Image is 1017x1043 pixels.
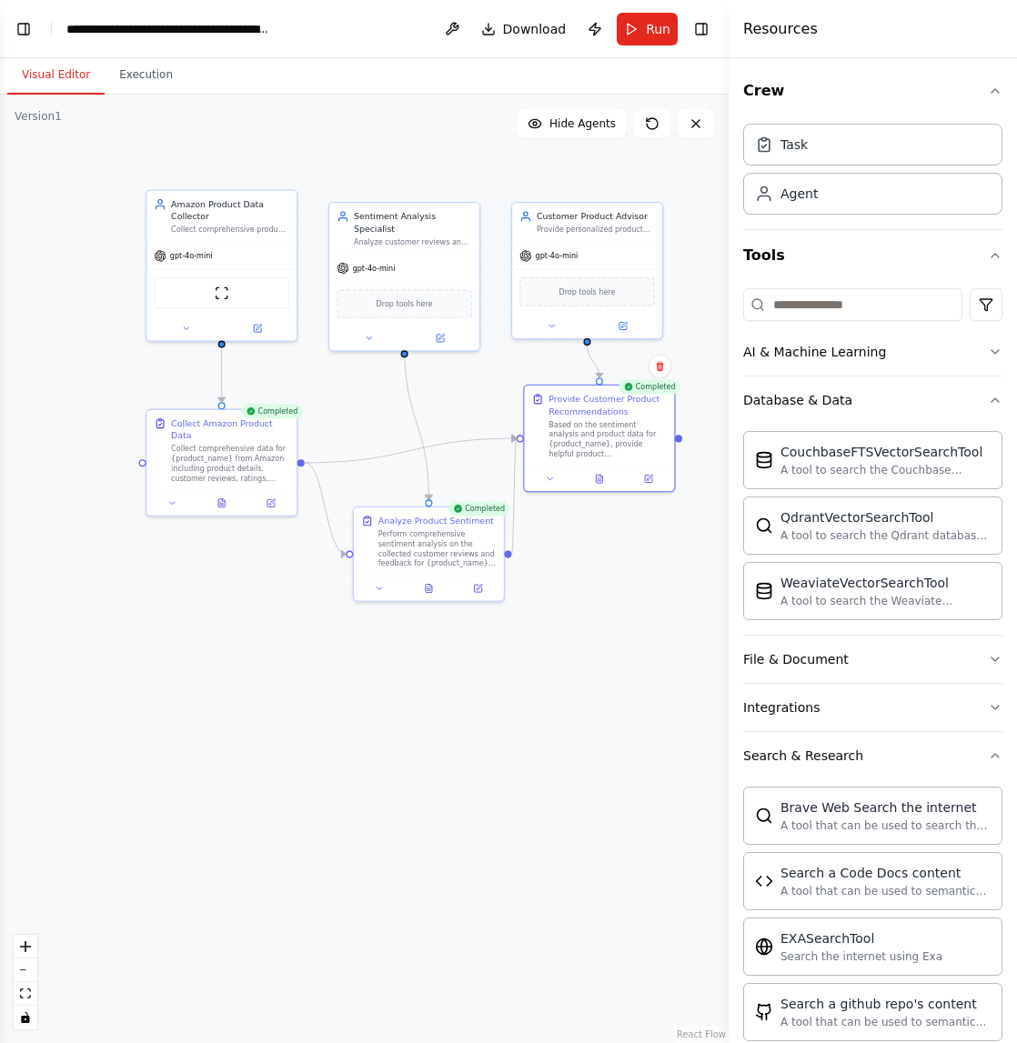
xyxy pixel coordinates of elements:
div: Sentiment Analysis Specialist [354,210,472,235]
div: A tool that can be used to semantic search a query from a github repo's content. This is not the ... [780,1015,991,1029]
img: ScrapeWebsiteTool [215,286,229,300]
button: File & Document [743,636,1002,683]
button: Open in side panel [589,318,658,333]
button: Delete node [649,355,672,378]
div: Task [780,135,808,154]
div: CompletedAnalyze Product SentimentPerform comprehensive sentiment analysis on the collected custo... [353,506,505,602]
button: zoom out [14,958,37,982]
button: Crew [743,65,1002,116]
div: EXASearchTool [780,929,942,948]
div: Based on the sentiment analysis and product data for {product_name}, provide helpful product reco... [549,420,667,459]
div: Provide Customer Product Recommendations [549,393,667,417]
span: gpt-4o-mini [353,264,396,274]
g: Edge from 10aa022e-ae0e-4364-b632-1eb60d6b876f to 0128b763-4374-4728-8fc5-09b657e9097b [305,456,347,560]
div: AI & Machine Learning [743,343,886,361]
div: Completed [241,404,303,418]
button: zoom in [14,935,37,958]
div: Provide personalized product recommendations for {product_name} to customers based on sentiment a... [537,225,655,235]
span: Hide Agents [549,116,616,131]
div: Analyze Product Sentiment [378,515,494,527]
div: A tool to search the Couchbase database for relevant information on internal documents. [780,463,991,477]
button: Show left sidebar [11,16,36,42]
div: CompletedProvide Customer Product RecommendationsBased on the sentiment analysis and product data... [523,385,675,493]
div: Version 1 [15,109,62,124]
button: fit view [14,982,37,1006]
span: Drop tools here [559,286,615,297]
div: Completed [448,501,509,516]
div: Search a Code Docs content [780,864,991,882]
img: BraveSearchTool [755,807,773,825]
g: Edge from dae169dd-b5f4-4ee9-8d69-c4643c41d7af to 0128b763-4374-4728-8fc5-09b657e9097b [398,346,435,499]
div: Search a github repo's content [780,995,991,1013]
button: Database & Data [743,376,1002,424]
button: toggle interactivity [14,1006,37,1029]
div: Database & Data [743,391,852,409]
div: Search & Research [743,747,863,765]
div: Customer Product AdvisorProvide personalized product recommendations for {product_name} to custom... [511,202,663,339]
button: Execution [105,56,187,95]
span: Download [503,20,567,38]
a: React Flow attribution [677,1029,726,1039]
div: A tool that can be used to search the internet with a search_query. [780,818,991,833]
div: Collect comprehensive data for {product_name} from Amazon including product details, customer rev... [171,444,289,483]
button: Open in side panel [223,321,292,336]
div: WeaviateVectorSearchTool [780,574,991,592]
div: A tool that can be used to semantic search a query from a Code Docs content. [780,884,991,898]
div: File & Document [743,650,849,668]
div: CompletedCollect Amazon Product DataCollect comprehensive data for {product_name} from Amazon inc... [146,409,297,517]
g: Edge from 10aa022e-ae0e-4364-b632-1eb60d6b876f to d290d8f0-2696-4678-858d-9da809436b14 [305,432,517,468]
div: A tool to search the Weaviate database for relevant information on internal documents. [780,594,991,608]
div: Customer Product Advisor [537,210,655,222]
img: WeaviateVectorSearchTool [755,582,773,600]
g: Edge from bbc1f379-1a2b-460d-bbf5-0157d724fd86 to d290d8f0-2696-4678-858d-9da809436b14 [581,346,606,377]
span: gpt-4o-mini [170,251,213,261]
img: CouchbaseFTSVectorSearchTool [755,451,773,469]
div: Agent [780,185,818,203]
button: Download [474,13,574,45]
button: Hide Agents [517,109,627,138]
button: Tools [743,230,1002,281]
div: A tool to search the Qdrant database for relevant information on internal documents. [780,528,991,543]
div: Sentiment Analysis SpecialistAnalyze customer reviews and feedback for {product_name} to determin... [328,202,480,352]
div: Brave Web Search the internet [780,798,991,817]
span: gpt-4o-mini [536,251,579,261]
div: Perform comprehensive sentiment analysis on the collected customer reviews and feedback for {prod... [378,529,497,568]
img: GithubSearchTool [755,1003,773,1021]
g: Edge from 5a63afc9-ad81-472e-90f2-5c1428c0b51c to 10aa022e-ae0e-4364-b632-1eb60d6b876f [216,348,227,403]
button: Search & Research [743,732,1002,779]
button: View output [574,472,626,486]
span: Drop tools here [377,298,433,310]
div: Database & Data [743,424,1002,635]
button: AI & Machine Learning [743,328,1002,376]
div: Search the internet using Exa [780,949,942,964]
div: Integrations [743,698,820,717]
div: Crew [743,116,1002,229]
nav: breadcrumb [66,20,271,38]
h4: Resources [743,18,818,40]
img: CodeDocsSearchTool [755,872,773,890]
div: CouchbaseFTSVectorSearchTool [780,443,991,461]
div: Amazon Product Data Collector [171,198,289,223]
button: Open in side panel [628,472,670,486]
div: Collect Amazon Product Data [171,417,289,442]
button: Integrations [743,684,1002,731]
img: EXASearchTool [755,938,773,956]
div: React Flow controls [14,935,37,1029]
button: Open in side panel [250,496,292,510]
div: Amazon Product Data CollectorCollect comprehensive product data from Amazon including reviews, ra... [146,190,297,342]
button: Open in side panel [406,331,475,346]
button: Run [617,13,678,45]
div: Collect comprehensive product data from Amazon including reviews, ratings, product details, and p... [171,225,289,235]
span: Run [646,20,670,38]
button: View output [403,581,455,596]
button: View output [196,496,247,510]
g: Edge from 0128b763-4374-4728-8fc5-09b657e9097b to d290d8f0-2696-4678-858d-9da809436b14 [504,432,523,560]
button: Visual Editor [7,56,105,95]
img: QdrantVectorSearchTool [755,516,773,535]
div: Analyze customer reviews and feedback for {product_name} to determine overall sentiment patterns,... [354,237,472,247]
div: Completed [619,379,680,394]
div: QdrantVectorSearchTool [780,508,991,527]
button: Open in side panel [457,581,498,596]
button: Hide right sidebar [689,16,714,42]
